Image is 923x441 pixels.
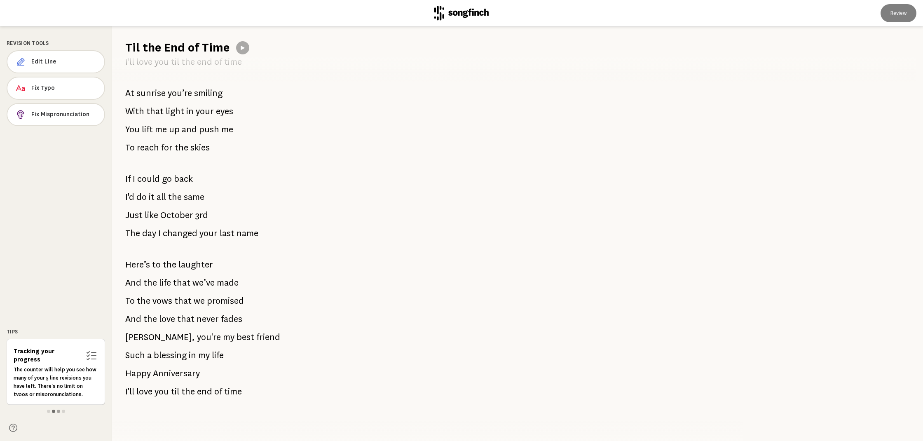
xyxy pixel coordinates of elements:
span: best [237,329,254,345]
span: lift [142,121,153,138]
span: Here’s [125,256,150,273]
span: the [143,311,157,327]
span: push [199,121,219,138]
span: the [143,274,157,291]
span: your [199,225,218,242]
span: you [155,54,169,70]
span: light [166,103,184,120]
span: up [169,121,180,138]
div: Tips [7,328,105,335]
span: I'll [125,383,134,400]
span: back [174,171,193,187]
span: in [189,347,196,364]
span: we’ve [192,274,215,291]
span: Fix Mispronunciation [31,110,98,119]
span: love [136,383,152,400]
div: Revision Tools [7,40,105,47]
span: same [184,189,204,205]
span: changed [163,225,197,242]
span: that [177,311,194,327]
span: my [223,329,234,345]
span: to [152,256,161,273]
button: Fix Mispronunciation [7,103,105,126]
span: made [217,274,239,291]
span: I'd [125,189,134,205]
span: I'll [125,54,134,70]
span: Happy [125,365,151,382]
span: it [149,189,155,205]
span: 3rd [195,207,208,223]
span: love [159,311,175,327]
span: skies [190,139,210,156]
span: never [197,311,219,327]
span: With [125,103,144,120]
span: I [158,225,161,242]
span: [PERSON_NAME], [125,329,195,345]
span: you’re [168,85,192,101]
span: And [125,311,141,327]
button: Review [881,4,916,22]
span: of [214,54,222,70]
span: your [196,103,214,120]
span: me [221,121,233,138]
span: that [173,274,190,291]
h1: Til the End of Time [125,40,230,56]
span: blessing [154,347,187,364]
span: the [181,54,195,70]
span: laughter [178,256,213,273]
span: time [224,383,242,400]
span: end [197,383,212,400]
span: smiling [194,85,223,101]
span: sunrise [136,85,166,101]
span: all [157,189,166,205]
span: could [137,171,160,187]
span: in [186,103,194,120]
span: last [220,225,234,242]
span: To [125,139,135,156]
span: the [168,189,182,205]
span: of [214,383,222,400]
button: Fix Typo [7,77,105,100]
span: eyes [216,103,233,120]
span: I [133,171,135,187]
span: time [224,54,242,70]
p: The counter will help you see how many of your 5 line revisions you have left. There's no limit o... [14,366,98,399]
span: that [146,103,164,120]
span: vows [152,293,172,309]
span: name [237,225,258,242]
span: You [125,121,140,138]
span: At [125,85,134,101]
span: Edit Line [31,58,98,66]
span: life [159,274,171,291]
span: the [137,293,150,309]
span: friend [256,329,280,345]
span: like [145,207,158,223]
span: day [142,225,156,242]
span: go [162,171,172,187]
span: life [212,347,224,364]
button: Edit Line [7,50,105,73]
span: Fix Typo [31,84,98,92]
span: that [174,293,192,309]
span: for [161,139,173,156]
span: reach [137,139,159,156]
span: The [125,225,140,242]
span: promised [207,293,244,309]
span: Just [125,207,143,223]
span: Anniversary [153,365,200,382]
span: and [182,121,197,138]
span: the [175,139,188,156]
span: my [198,347,210,364]
span: me [155,121,167,138]
span: you [155,383,169,400]
span: fades [221,311,242,327]
span: end [197,54,212,70]
span: To [125,293,135,309]
h6: Tracking your progress [14,347,82,364]
span: we [194,293,205,309]
span: Such [125,347,145,364]
span: And [125,274,141,291]
span: October [160,207,193,223]
span: the [181,383,195,400]
span: love [136,54,152,70]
